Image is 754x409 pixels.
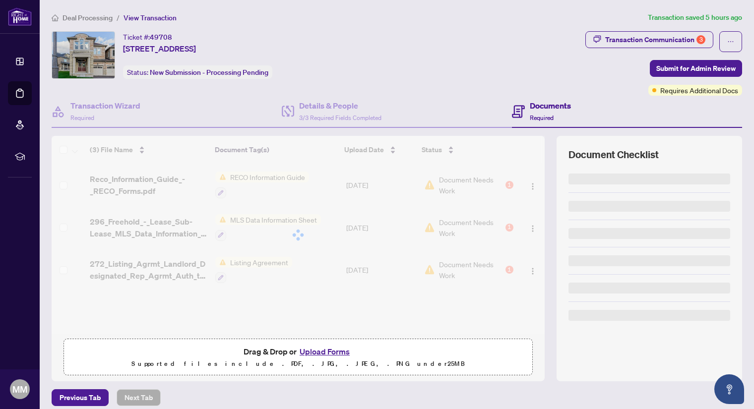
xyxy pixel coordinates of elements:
[52,32,115,78] img: IMG-W12347120_1.jpg
[299,100,381,112] h4: Details & People
[696,35,705,44] div: 3
[123,31,172,43] div: Ticket #:
[70,358,526,370] p: Supported files include .PDF, .JPG, .JPEG, .PNG under 25 MB
[117,389,161,406] button: Next Tab
[123,43,196,55] span: [STREET_ADDRESS]
[244,345,353,358] span: Drag & Drop or
[64,339,532,376] span: Drag & Drop orUpload FormsSupported files include .PDF, .JPG, .JPEG, .PNG under25MB
[8,7,32,26] img: logo
[650,60,742,77] button: Submit for Admin Review
[60,390,101,406] span: Previous Tab
[727,38,734,45] span: ellipsis
[52,389,109,406] button: Previous Tab
[530,100,571,112] h4: Documents
[585,31,713,48] button: Transaction Communication3
[124,13,177,22] span: View Transaction
[123,65,272,79] div: Status:
[530,114,554,121] span: Required
[63,13,113,22] span: Deal Processing
[660,85,738,96] span: Requires Additional Docs
[297,345,353,358] button: Upload Forms
[150,33,172,42] span: 49708
[299,114,381,121] span: 3/3 Required Fields Completed
[648,12,742,23] article: Transaction saved 5 hours ago
[117,12,120,23] li: /
[568,148,659,162] span: Document Checklist
[12,382,27,396] span: MM
[656,60,736,76] span: Submit for Admin Review
[150,68,268,77] span: New Submission - Processing Pending
[70,114,94,121] span: Required
[605,32,705,48] div: Transaction Communication
[70,100,140,112] h4: Transaction Wizard
[52,14,59,21] span: home
[714,374,744,404] button: Open asap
